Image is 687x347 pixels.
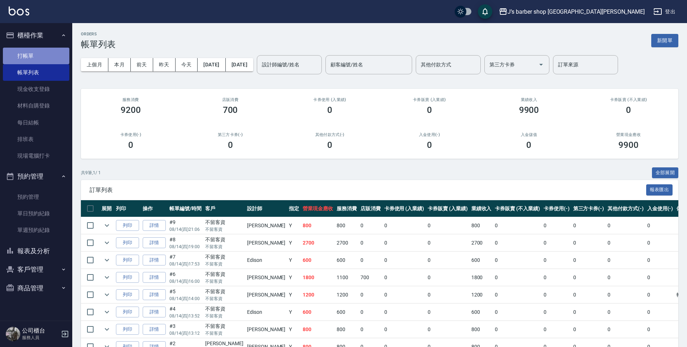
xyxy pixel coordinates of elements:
[116,272,139,283] button: 列印
[223,105,238,115] h3: 700
[198,58,225,71] button: [DATE]
[81,39,116,49] h3: 帳單列表
[205,243,243,250] p: 不留客資
[143,272,166,283] a: 詳情
[143,289,166,300] a: 詳情
[116,220,139,231] button: 列印
[571,217,606,234] td: 0
[542,321,571,338] td: 0
[3,279,69,298] button: 商品管理
[3,48,69,64] a: 打帳單
[205,226,243,233] p: 不留客資
[90,186,646,194] span: 訂單列表
[101,324,112,335] button: expand row
[205,330,243,337] p: 不留客資
[651,37,678,44] a: 新開單
[645,269,675,286] td: 0
[189,97,272,102] h2: 店販消費
[287,252,301,269] td: Y
[245,269,287,286] td: [PERSON_NAME]
[301,217,335,234] td: 800
[618,140,639,150] h3: 9900
[289,97,371,102] h2: 卡券使用 (入業績)
[169,330,202,337] p: 08/14 (四) 13:12
[493,217,541,234] td: 0
[3,131,69,148] a: 排班表
[359,321,383,338] td: 0
[108,58,131,71] button: 本月
[470,286,493,303] td: 1200
[542,217,571,234] td: 0
[645,321,675,338] td: 0
[542,269,571,286] td: 0
[426,200,470,217] th: 卡券販賣 (入業績)
[493,321,541,338] td: 0
[3,114,69,131] a: 每日結帳
[359,200,383,217] th: 店販消費
[121,105,141,115] h3: 9200
[383,217,426,234] td: 0
[493,304,541,321] td: 0
[168,269,203,286] td: #6
[301,252,335,269] td: 600
[3,26,69,45] button: 櫃檯作業
[168,252,203,269] td: #7
[143,220,166,231] a: 詳情
[587,97,670,102] h2: 卡券販賣 (不入業績)
[116,307,139,318] button: 列印
[101,272,112,283] button: expand row
[205,253,243,261] div: 不留客資
[205,313,243,319] p: 不留客資
[205,295,243,302] p: 不留客資
[646,186,673,193] a: 報表匯出
[493,286,541,303] td: 0
[205,271,243,278] div: 不留客資
[9,6,29,16] img: Logo
[493,234,541,251] td: 0
[335,252,359,269] td: 600
[205,278,243,285] p: 不留客資
[493,269,541,286] td: 0
[205,322,243,330] div: 不留客資
[645,234,675,251] td: 0
[327,105,332,115] h3: 0
[470,200,493,217] th: 業績收入
[327,140,332,150] h3: 0
[287,269,301,286] td: Y
[335,200,359,217] th: 服務消費
[606,252,645,269] td: 0
[427,140,432,150] h3: 0
[153,58,176,71] button: 昨天
[287,286,301,303] td: Y
[116,255,139,266] button: 列印
[168,286,203,303] td: #5
[101,255,112,265] button: expand row
[301,304,335,321] td: 600
[335,234,359,251] td: 2700
[606,200,645,217] th: 其他付款方式(-)
[470,321,493,338] td: 800
[22,334,59,341] p: 服務人員
[571,304,606,321] td: 0
[646,184,673,196] button: 報表匯出
[228,140,233,150] h3: 0
[571,269,606,286] td: 0
[645,286,675,303] td: 0
[426,252,470,269] td: 0
[335,321,359,338] td: 800
[470,304,493,321] td: 600
[301,321,335,338] td: 800
[3,81,69,97] a: 現金收支登錄
[168,217,203,234] td: #9
[81,170,101,176] p: 共 9 筆, 1 / 1
[6,327,20,341] img: Person
[245,200,287,217] th: 設計師
[359,252,383,269] td: 0
[301,269,335,286] td: 1800
[3,222,69,238] a: 單週預約紀錄
[169,261,202,267] p: 08/14 (四) 17:53
[245,286,287,303] td: [PERSON_NAME]
[245,304,287,321] td: Edison
[287,234,301,251] td: Y
[3,97,69,114] a: 材料自購登錄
